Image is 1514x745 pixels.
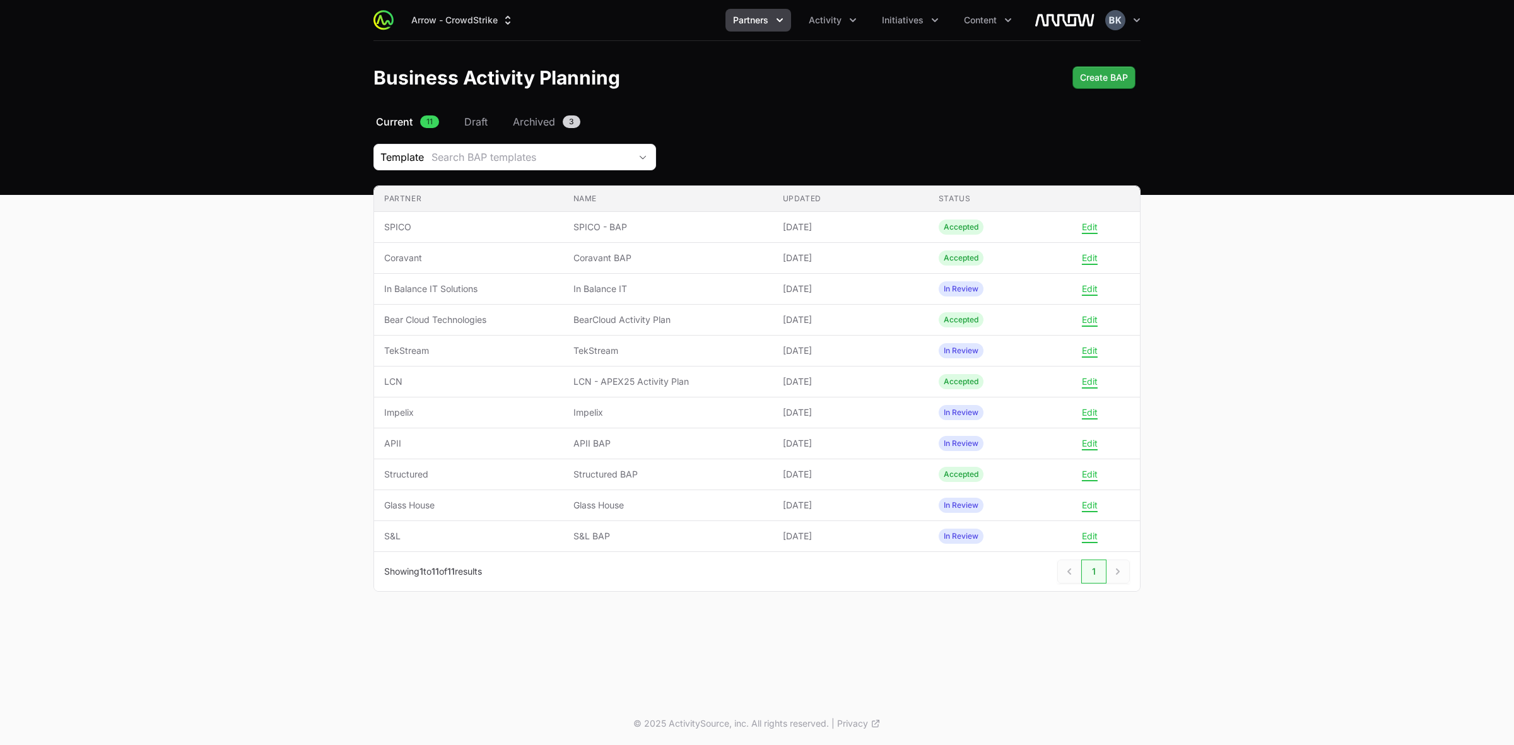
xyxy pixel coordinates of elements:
[431,566,439,577] span: 11
[1082,469,1098,480] button: Edit
[783,437,918,450] span: [DATE]
[1082,531,1098,542] button: Edit
[1035,8,1095,33] img: Arrow
[801,9,864,32] div: Activity menu
[801,9,864,32] button: Activity
[1082,407,1098,418] button: Edit
[573,406,763,419] span: Impelix
[1080,70,1128,85] span: Create BAP
[373,114,442,129] a: Current11
[384,252,553,264] span: Coravant
[563,115,580,128] span: 3
[874,9,946,32] div: Initiatives menu
[573,499,763,512] span: Glass House
[1105,10,1125,30] img: Brittany Karno
[573,252,763,264] span: Coravant BAP
[1082,438,1098,449] button: Edit
[384,406,553,419] span: Impelix
[384,437,553,450] span: APII
[783,314,918,326] span: [DATE]
[573,530,763,543] span: S&L BAP
[733,14,768,26] span: Partners
[404,9,522,32] div: Supplier switch menu
[573,283,763,295] span: In Balance IT
[1082,221,1098,233] button: Edit
[1082,500,1098,511] button: Edit
[384,530,553,543] span: S&L
[462,114,490,129] a: Draft
[1082,314,1098,326] button: Edit
[1082,283,1098,295] button: Edit
[573,375,763,388] span: LCN - APEX25 Activity Plan
[783,530,918,543] span: [DATE]
[725,9,791,32] div: Partners menu
[384,499,553,512] span: Glass House
[725,9,791,32] button: Partners
[783,468,918,481] span: [DATE]
[424,144,655,170] button: Search BAP templates
[384,344,553,357] span: TekStream
[373,114,1141,129] nav: Business Activity Plan Navigation navigation
[431,150,630,165] div: Search BAP templates
[783,375,918,388] span: [DATE]
[573,314,763,326] span: BearCloud Activity Plan
[464,114,488,129] span: Draft
[513,114,555,129] span: Archived
[837,717,881,730] a: Privacy
[374,150,424,165] span: Template
[882,14,924,26] span: Initiatives
[573,437,763,450] span: APII BAP
[376,114,413,129] span: Current
[956,9,1019,32] button: Content
[1072,66,1135,89] button: Create BAP
[783,283,918,295] span: [DATE]
[420,115,439,128] span: 11
[1081,560,1106,584] a: 1
[563,186,773,212] th: Name
[384,283,553,295] span: In Balance IT Solutions
[374,186,563,212] th: Partner
[964,14,997,26] span: Content
[956,9,1019,32] div: Content menu
[384,565,482,578] p: Showing to of results
[394,9,1019,32] div: Main navigation
[809,14,842,26] span: Activity
[384,221,553,233] span: SPICO
[384,468,553,481] span: Structured
[573,221,763,233] span: SPICO - BAP
[384,375,553,388] span: LCN
[404,9,522,32] button: Arrow - CrowdStrike
[373,185,1141,592] section: Business Activity Plan Submissions
[773,186,929,212] th: Updated
[633,717,829,730] p: © 2025 ActivitySource, inc. All rights reserved.
[929,186,1084,212] th: Status
[384,314,553,326] span: Bear Cloud Technologies
[783,221,918,233] span: [DATE]
[373,66,620,89] h1: Business Activity Planning
[1082,345,1098,356] button: Edit
[1082,252,1098,264] button: Edit
[420,566,423,577] span: 1
[783,344,918,357] span: [DATE]
[783,252,918,264] span: [DATE]
[373,144,1141,170] section: Business Activity Plan Filters
[1082,376,1098,387] button: Edit
[874,9,946,32] button: Initiatives
[573,344,763,357] span: TekStream
[783,406,918,419] span: [DATE]
[783,499,918,512] span: [DATE]
[447,566,455,577] span: 11
[510,114,583,129] a: Archived3
[1072,66,1135,89] div: Primary actions
[573,468,763,481] span: Structured BAP
[373,10,394,30] img: ActivitySource
[831,717,835,730] span: |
